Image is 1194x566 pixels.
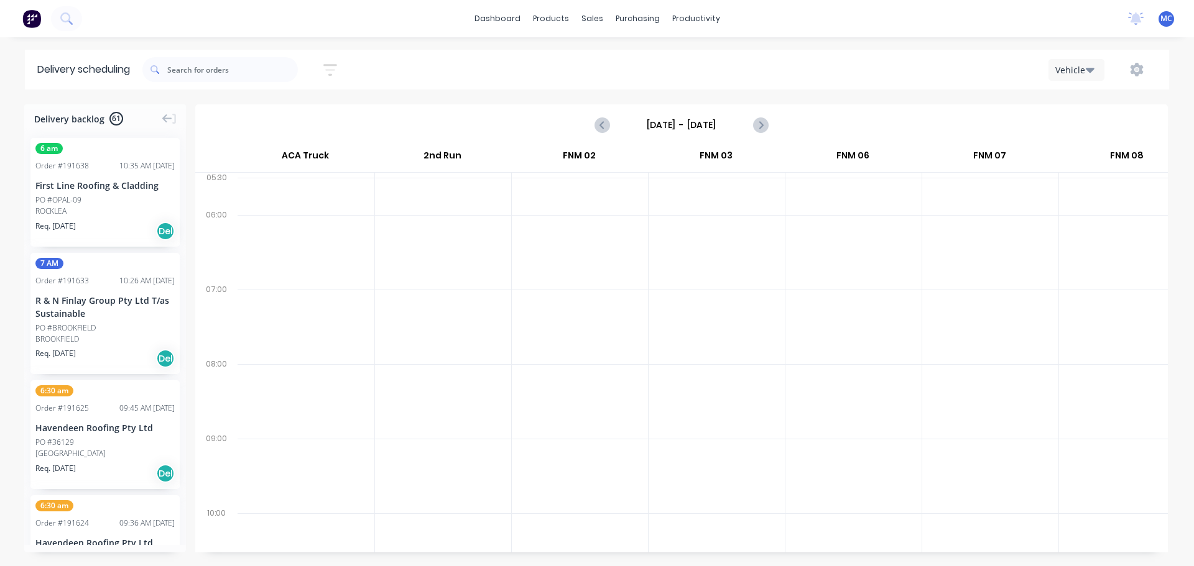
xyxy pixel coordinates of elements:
[35,385,73,396] span: 6:30 am
[35,334,175,345] div: BROOKFIELD
[785,145,921,172] div: FNM 06
[35,160,89,171] div: Order # 191638
[195,357,238,431] div: 08:00
[527,9,575,28] div: products
[35,463,76,474] span: Req. [DATE]
[666,9,726,28] div: productivity
[195,282,238,357] div: 07:00
[119,275,175,286] div: 10:26 AM [DATE]
[195,431,238,506] div: 09:00
[35,294,175,320] div: R & N Finlay Group Pty Ltd T/as Sustainable
[156,222,175,240] div: Del
[167,57,298,82] input: Search for orders
[195,170,238,208] div: 05:30
[35,275,89,286] div: Order # 191633
[35,221,76,232] span: Req. [DATE]
[575,9,609,28] div: sales
[195,208,238,282] div: 06:00
[922,145,1058,172] div: FNM 07
[237,145,374,172] div: ACA Truck
[35,421,175,434] div: Havendeen Roofing Pty Ltd
[468,9,527,28] a: dashboard
[35,258,63,269] span: 7 AM
[119,403,175,414] div: 09:45 AM [DATE]
[156,464,175,483] div: Del
[119,160,175,171] div: 10:35 AM [DATE]
[35,536,175,549] div: Havendeen Roofing Pty Ltd
[35,348,76,359] span: Req. [DATE]
[35,448,175,459] div: [GEOGRAPHIC_DATA]
[609,9,666,28] div: purchasing
[35,206,175,217] div: ROCKLEA
[35,322,96,334] div: PO #BROOKFIELD
[109,112,123,126] span: 61
[374,145,511,172] div: 2nd Run
[35,500,73,511] span: 6:30 am
[35,437,74,448] div: PO #36129
[22,9,41,28] img: Factory
[648,145,784,172] div: FNM 03
[25,50,142,89] div: Delivery scheduling
[156,349,175,368] div: Del
[35,194,81,206] div: PO #OPAL-09
[1152,524,1182,554] iframe: Intercom live chat
[35,403,89,414] div: Order # 191625
[511,145,647,172] div: FNM 02
[35,518,89,529] div: Order # 191624
[119,518,175,529] div: 09:36 AM [DATE]
[1160,13,1172,24] span: MC
[1055,63,1091,76] div: Vehicle
[1048,59,1104,81] button: Vehicle
[35,179,175,192] div: First Line Roofing & Cladding
[35,143,63,154] span: 6 am
[34,112,104,126] span: Delivery backlog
